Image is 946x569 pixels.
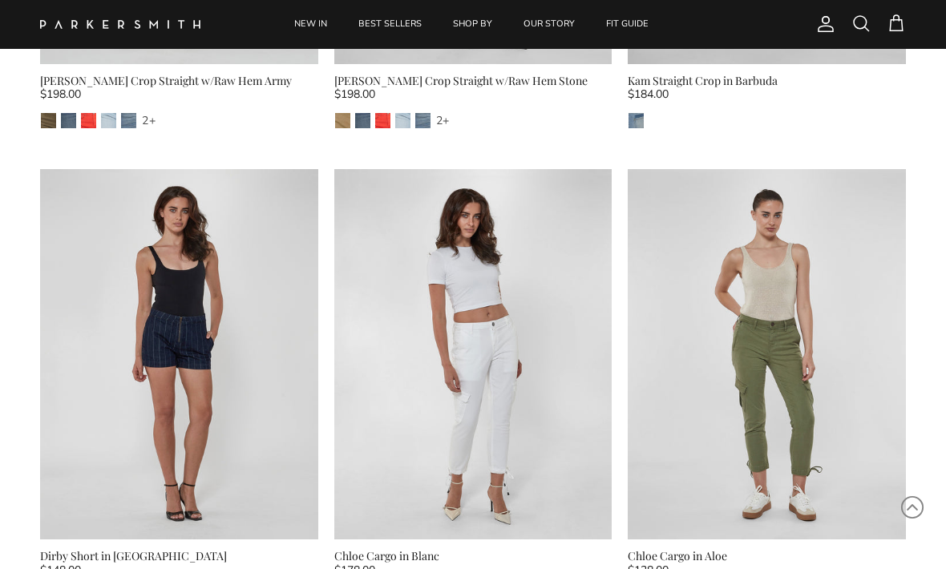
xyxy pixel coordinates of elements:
[141,113,156,128] div: 2+
[334,86,375,103] span: $198.00
[101,113,116,128] img: Coronado
[334,112,351,129] a: Stone
[120,112,137,129] a: Surf Rider
[628,72,906,129] a: Kam Straight Crop in Barbuda $184.00 Barbuda
[334,72,612,129] a: [PERSON_NAME] Crop Straight w/Raw Hem Stone $198.00 StonePierWatermelonCoronadoSurf Rider 2+
[140,112,179,129] a: 2+
[354,112,371,129] a: Pier
[435,112,473,129] a: 2+
[374,112,391,129] a: Watermelon
[40,112,57,129] a: Army
[435,113,451,128] div: 2+
[40,20,200,29] img: Parker Smith
[355,113,370,128] img: Pier
[334,72,612,90] div: [PERSON_NAME] Crop Straight w/Raw Hem Stone
[41,113,56,128] img: Army
[900,495,924,519] svg: Scroll to Top
[100,112,117,129] a: Coronado
[394,112,411,129] a: Coronado
[40,547,318,565] div: Dirby Short in [GEOGRAPHIC_DATA]
[121,113,136,128] img: Surf Rider
[628,72,906,90] div: Kam Straight Crop in Barbuda
[415,113,431,128] img: Surf Rider
[40,86,81,103] span: $198.00
[335,113,350,128] img: Stone
[40,72,318,129] a: [PERSON_NAME] Crop Straight w/Raw Hem Army $198.00 ArmyPierWatermelonCoronadoSurf Rider 2+
[375,113,390,128] img: Watermelon
[628,86,669,103] span: $184.00
[810,14,835,34] a: Account
[629,113,644,128] img: Barbuda
[395,113,410,128] img: Coronado
[628,547,906,565] div: Chloe Cargo in Aloe
[414,112,431,129] a: Surf Rider
[61,113,76,128] img: Pier
[334,547,612,565] div: Chloe Cargo in Blanc
[80,112,97,129] a: Watermelon
[81,113,96,128] img: Watermelon
[60,112,77,129] a: Pier
[628,112,645,129] a: Barbuda
[40,72,318,90] div: [PERSON_NAME] Crop Straight w/Raw Hem Army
